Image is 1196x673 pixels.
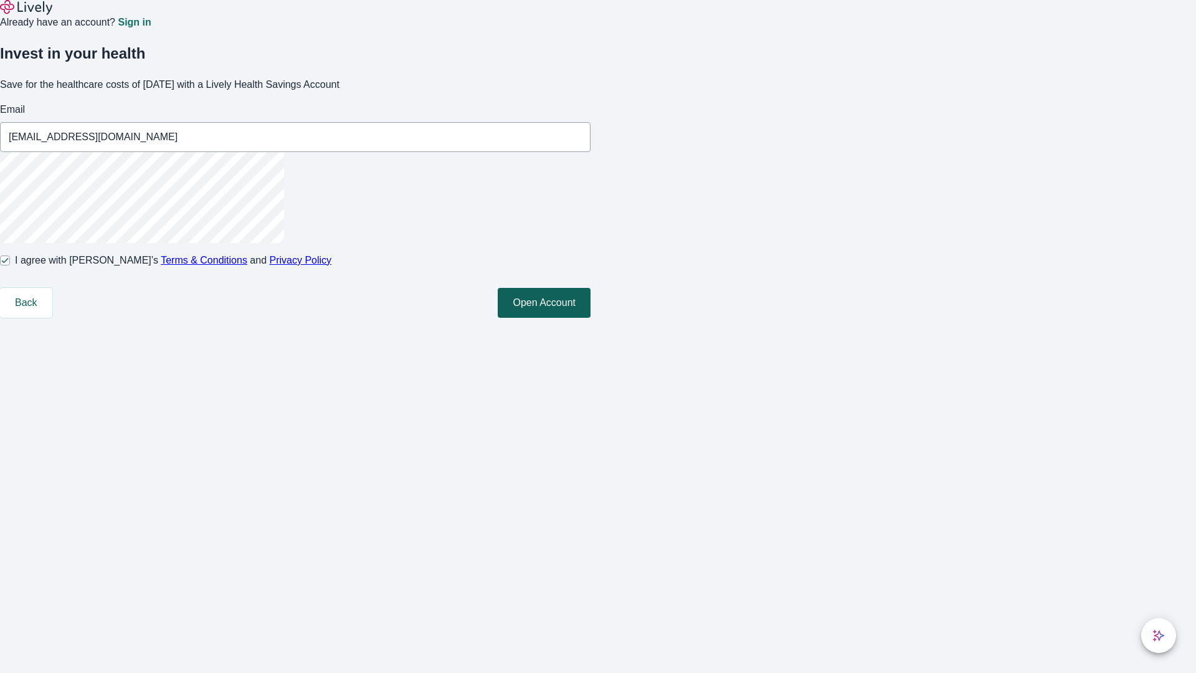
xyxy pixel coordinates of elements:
a: Terms & Conditions [161,255,247,265]
button: Open Account [498,288,591,318]
svg: Lively AI Assistant [1152,629,1165,642]
a: Sign in [118,17,151,27]
button: chat [1141,618,1176,653]
span: I agree with [PERSON_NAME]’s and [15,253,331,268]
a: Privacy Policy [270,255,332,265]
